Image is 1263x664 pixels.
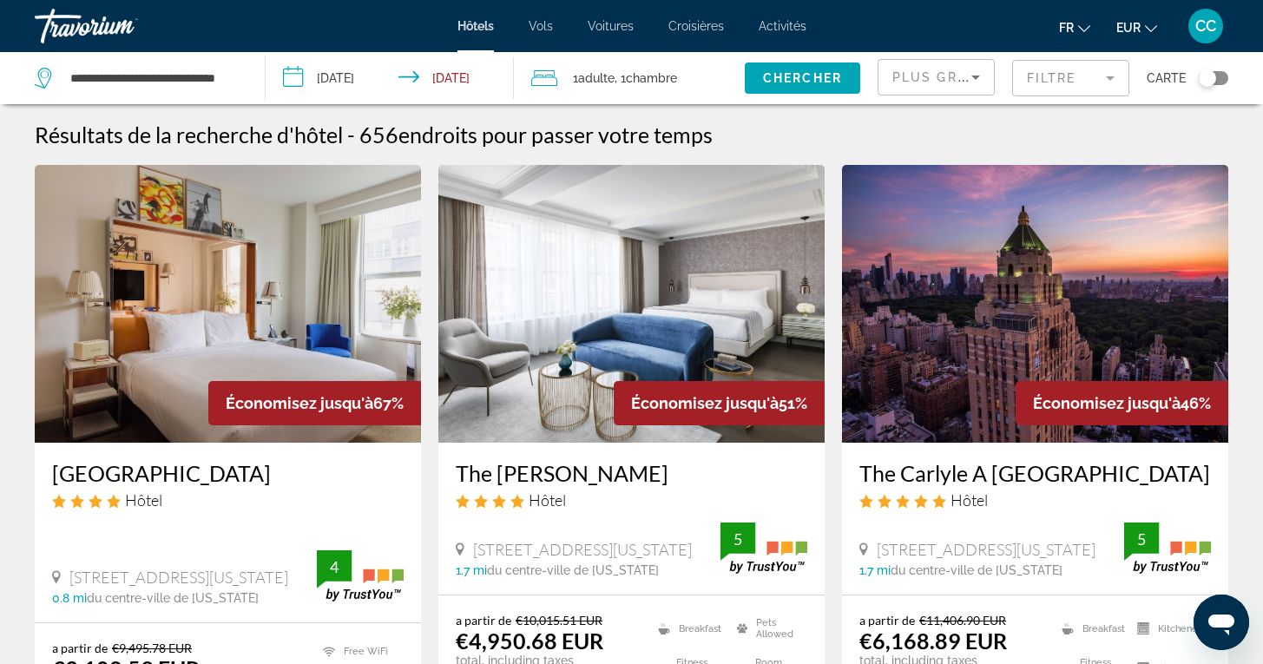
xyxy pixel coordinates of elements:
a: Voitures [588,19,634,33]
span: a partir de [859,613,915,628]
div: 4 star Hotel [52,490,404,510]
ins: €4,950.68 EUR [456,628,603,654]
span: du centre-ville de [US_STATE] [487,563,659,577]
a: Hôtels [457,19,494,33]
span: endroits pour passer votre temps [398,122,713,148]
span: Adulte [578,71,615,85]
img: Hotel image [35,165,421,443]
span: , 1 [615,66,677,90]
img: trustyou-badge.svg [317,550,404,602]
span: 1 [573,66,615,90]
span: Plus grandes économies [892,70,1100,84]
button: Filter [1012,59,1129,97]
button: Travelers: 1 adult, 0 children [514,52,745,104]
li: Pets Allowed [728,613,807,644]
div: 4 [317,556,352,577]
div: 51% [614,381,825,425]
span: Économisez jusqu'à [631,394,779,412]
a: Travorium [35,3,208,49]
img: Hotel image [438,165,825,443]
h1: Résultats de la recherche d'hôtel [35,122,343,148]
button: Change currency [1116,15,1157,40]
button: Check-in date: Oct 29, 2025 Check-out date: Nov 5, 2025 [266,52,514,104]
del: €9,495.78 EUR [112,641,192,655]
mat-select: Sort by [892,67,980,88]
li: Kitchenette [1128,613,1211,644]
span: [STREET_ADDRESS][US_STATE] [877,540,1095,559]
del: €10,015.51 EUR [516,613,602,628]
span: du centre-ville de [US_STATE] [891,563,1062,577]
span: Hôtel [529,490,566,510]
span: fr [1059,21,1074,35]
span: 1.7 mi [456,563,487,577]
span: a partir de [456,613,511,628]
span: Hôtel [951,490,988,510]
span: [STREET_ADDRESS][US_STATE] [69,568,288,587]
span: 0.8 mi [52,591,87,605]
img: trustyou-badge.svg [1124,523,1211,574]
div: 4 star Hotel [456,490,807,510]
a: Vols [529,19,553,33]
li: Breakfast [649,613,728,644]
span: du centre-ville de [US_STATE] [87,591,259,605]
span: Carte [1147,66,1186,90]
a: [GEOGRAPHIC_DATA] [52,460,404,486]
div: 67% [208,381,421,425]
ins: €6,168.89 EUR [859,628,1007,654]
span: CC [1195,17,1216,35]
a: Croisières [668,19,724,33]
a: Activités [759,19,806,33]
button: Change language [1059,15,1090,40]
iframe: Bouton de lancement de la fenêtre de messagerie [1194,595,1249,650]
button: User Menu [1183,8,1228,44]
div: 46% [1016,381,1228,425]
span: Économisez jusqu'à [1033,394,1181,412]
del: €11,406.90 EUR [919,613,1006,628]
a: The Carlyle A [GEOGRAPHIC_DATA] [859,460,1211,486]
div: 5 [720,529,755,549]
button: Toggle map [1186,70,1228,86]
span: [STREET_ADDRESS][US_STATE] [473,540,692,559]
span: Hôtel [125,490,162,510]
img: Hotel image [842,165,1228,443]
a: The [PERSON_NAME] [456,460,807,486]
div: 5 star Hotel [859,490,1211,510]
span: - [347,122,355,148]
span: Chambre [626,71,677,85]
span: Économisez jusqu'à [226,394,373,412]
img: trustyou-badge.svg [720,523,807,574]
h2: 656 [359,122,713,148]
li: Breakfast [1053,613,1128,644]
span: 1.7 mi [859,563,891,577]
span: a partir de [52,641,108,655]
span: Chercher [763,71,842,85]
span: EUR [1116,21,1141,35]
li: Free WiFi [314,641,404,662]
button: Chercher [745,62,860,94]
div: 5 [1124,529,1159,549]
